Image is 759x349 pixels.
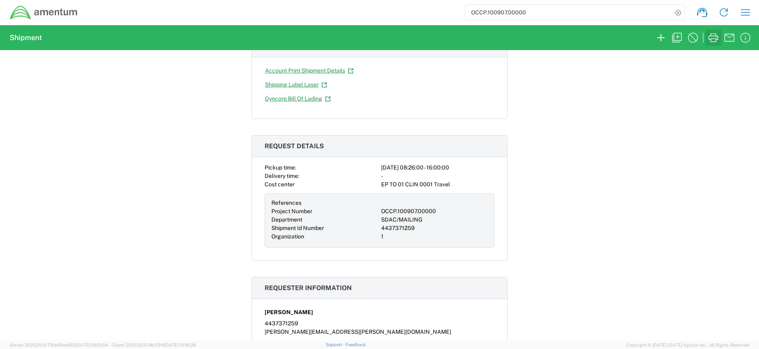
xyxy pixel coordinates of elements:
input: Shipment, tracking or reference number [465,5,673,20]
span: References [271,200,301,206]
div: OCCP.100907.00000 [381,207,488,216]
div: 4437371259 [265,319,494,328]
span: Pickup time: [265,164,296,171]
span: Delivery time: [265,173,299,179]
div: - [381,172,494,180]
span: [DATE] 10:16:38 [165,343,196,347]
div: Project Number [271,207,378,216]
div: SDAC/MAILING [381,216,488,224]
div: Department [271,216,378,224]
h2: Shipment [10,33,42,42]
div: [PERSON_NAME][EMAIL_ADDRESS][PERSON_NAME][DOMAIN_NAME] [265,328,494,336]
a: Feedback [345,342,366,347]
div: 4437371259 [381,224,488,232]
div: 1 [381,232,488,241]
div: Shipment Id Number [271,224,378,232]
div: Organization [271,232,378,241]
span: Server: 2025.20.0-710e05ee653 [10,343,108,347]
span: [PERSON_NAME] [265,308,313,317]
img: dyncorp [10,5,78,20]
span: Request details [265,142,324,150]
a: Support [326,342,346,347]
a: Account Print Shipment Details [265,64,354,78]
a: Dyncorp Bill Of Lading [265,92,331,106]
span: Cost center [265,181,295,188]
a: Shipping Label Laser [265,78,327,92]
span: Client: 2025.20.0-8b113f4 [112,343,196,347]
div: [DATE] 08:26:00 - 16:00:00 [381,163,494,172]
span: [DATE] 09:51:04 [76,343,108,347]
span: Requester information [265,284,352,292]
span: Copyright © [DATE]-[DATE] Agistix Inc., All Rights Reserved [626,341,749,349]
div: EP TO 01 CLIN 0001 Travel [381,180,494,189]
